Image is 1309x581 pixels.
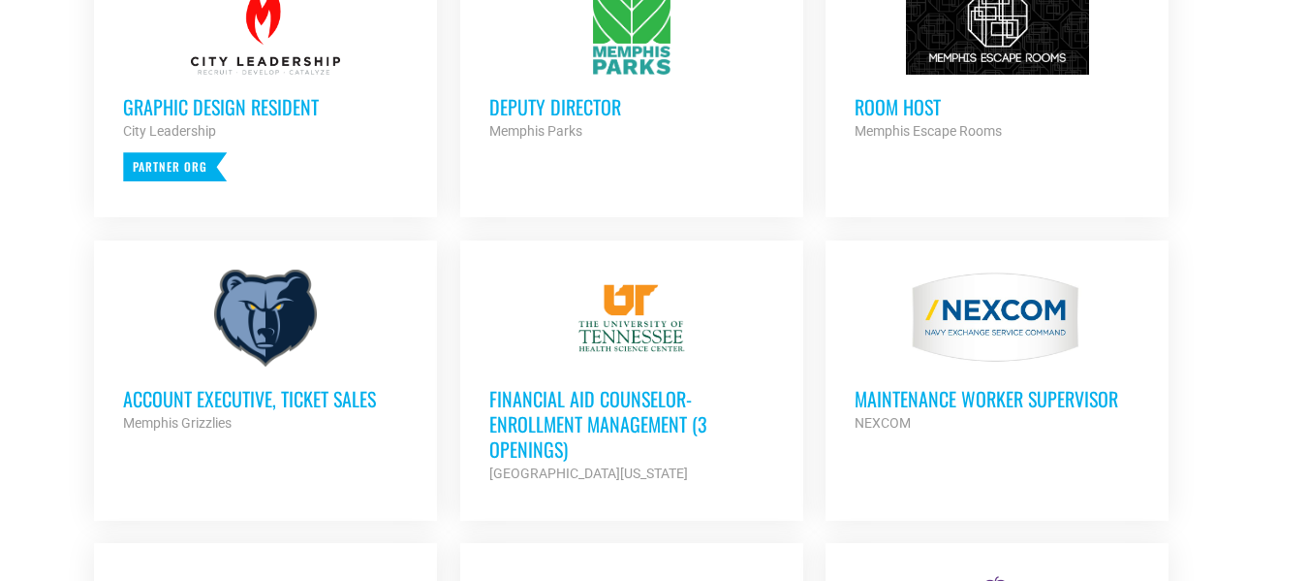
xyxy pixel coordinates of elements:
[855,386,1139,411] h3: MAINTENANCE WORKER SUPERVISOR
[460,241,803,514] a: Financial Aid Counselor-Enrollment Management (3 Openings) [GEOGRAPHIC_DATA][US_STATE]
[123,152,227,181] p: Partner Org
[94,241,437,464] a: Account Executive, Ticket Sales Memphis Grizzlies
[123,94,408,119] h3: Graphic Design Resident
[826,241,1169,464] a: MAINTENANCE WORKER SUPERVISOR NEXCOM
[855,94,1139,119] h3: Room Host
[123,415,232,431] strong: Memphis Grizzlies
[855,123,1002,139] strong: Memphis Escape Rooms
[123,386,408,411] h3: Account Executive, Ticket Sales
[123,123,216,139] strong: City Leadership
[489,123,582,139] strong: Memphis Parks
[855,415,911,431] strong: NEXCOM
[489,94,774,119] h3: Deputy Director
[489,386,774,462] h3: Financial Aid Counselor-Enrollment Management (3 Openings)
[489,466,688,481] strong: [GEOGRAPHIC_DATA][US_STATE]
